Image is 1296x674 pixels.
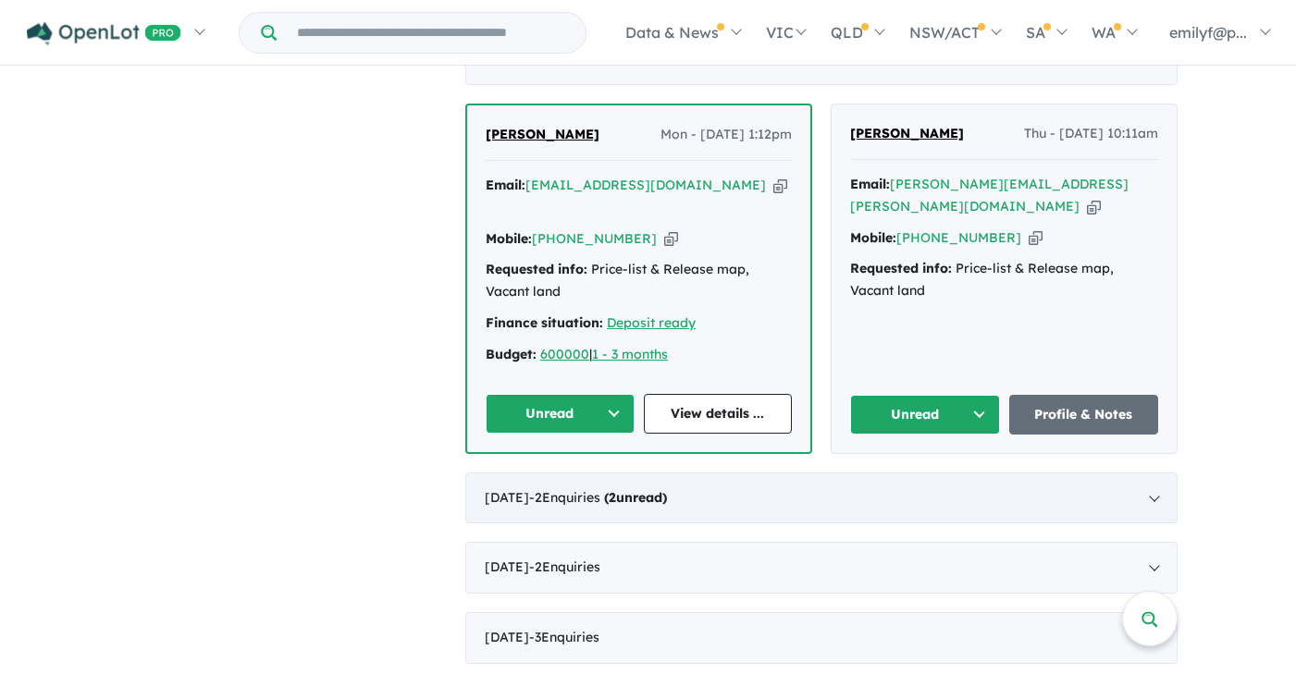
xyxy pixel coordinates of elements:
[486,344,792,366] div: |
[773,176,787,195] button: Copy
[604,489,667,506] strong: ( unread)
[465,612,1178,664] div: [DATE]
[609,489,616,506] span: 2
[27,22,181,45] img: Openlot PRO Logo White
[1169,23,1247,42] span: emilyf@p...
[525,177,766,193] a: [EMAIL_ADDRESS][DOMAIN_NAME]
[850,125,964,141] span: [PERSON_NAME]
[1087,197,1101,216] button: Copy
[850,260,952,276] strong: Requested info:
[529,558,600,575] span: - 2 Enquir ies
[850,395,1000,435] button: Unread
[1024,123,1158,145] span: Thu - [DATE] 10:11am
[1009,395,1159,435] a: Profile & Notes
[465,542,1178,594] div: [DATE]
[644,394,793,434] a: View details ...
[850,258,1158,302] div: Price-list & Release map, Vacant land
[486,259,792,303] div: Price-list & Release map, Vacant land
[540,346,589,362] a: 600000
[850,176,890,192] strong: Email:
[896,229,1021,246] a: [PHONE_NUMBER]
[486,346,537,362] strong: Budget:
[486,394,635,434] button: Unread
[1029,228,1043,248] button: Copy
[664,229,678,249] button: Copy
[660,124,792,146] span: Mon - [DATE] 1:12pm
[486,124,599,146] a: [PERSON_NAME]
[532,230,657,247] a: [PHONE_NUMBER]
[850,176,1129,214] a: [PERSON_NAME][EMAIL_ADDRESS][PERSON_NAME][DOMAIN_NAME]
[529,489,667,506] span: - 2 Enquir ies
[592,346,668,362] a: 1 - 3 months
[486,230,532,247] strong: Mobile:
[486,177,525,193] strong: Email:
[465,472,1178,524] div: [DATE]
[850,229,896,246] strong: Mobile:
[850,123,964,145] a: [PERSON_NAME]
[486,261,587,277] strong: Requested info:
[486,314,603,331] strong: Finance situation:
[486,126,599,142] span: [PERSON_NAME]
[607,314,696,331] a: Deposit ready
[529,629,599,645] span: - 3 Enquir ies
[280,13,582,53] input: Try estate name, suburb, builder or developer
